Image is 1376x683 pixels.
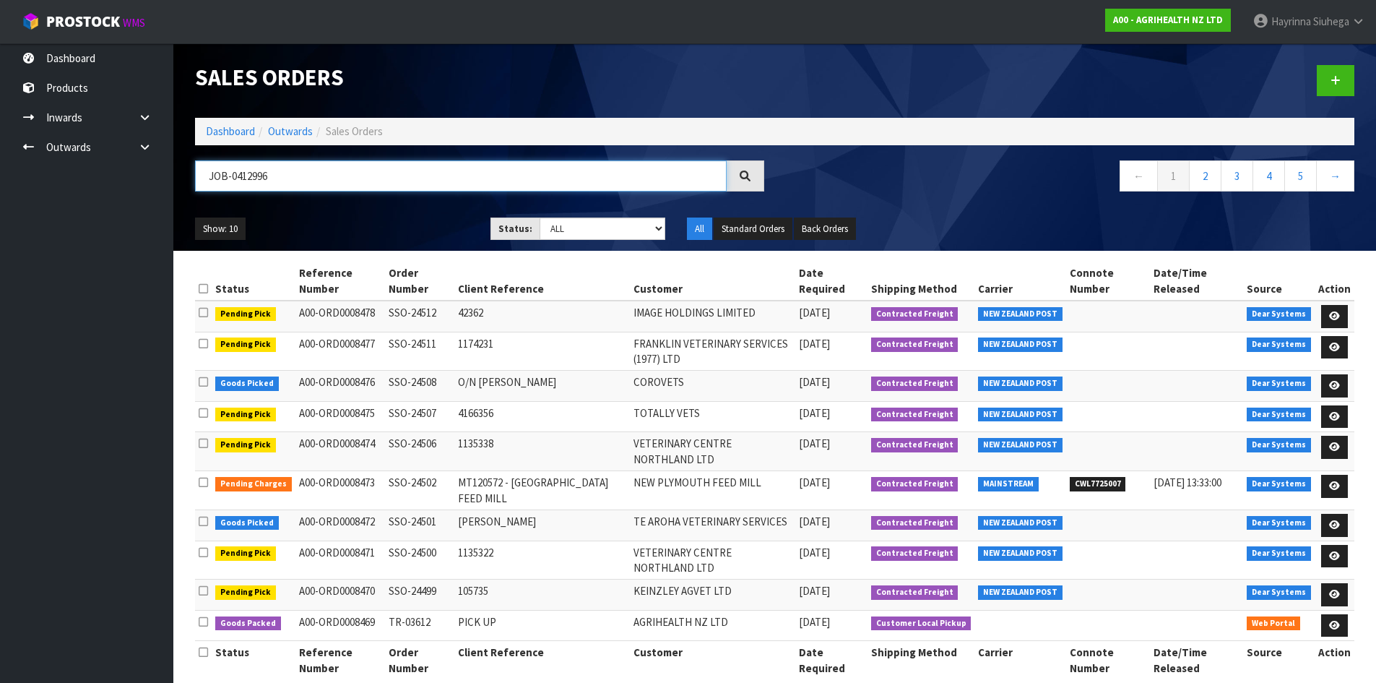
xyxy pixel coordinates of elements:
[215,477,292,491] span: Pending Charges
[1105,9,1231,32] a: A00 - AGRIHEALTH NZ LTD
[215,617,281,631] span: Goods Packed
[385,610,454,641] td: TR-03612
[978,438,1063,452] span: NEW ZEALAND POST
[978,546,1063,561] span: NEW ZEALAND POST
[215,546,276,561] span: Pending Pick
[630,262,795,301] th: Customer
[123,16,145,30] small: WMS
[974,641,1066,679] th: Carrier
[454,301,631,332] td: 42362
[799,406,830,420] span: [DATE]
[630,401,795,432] td: TOTALLY VETS
[385,371,454,402] td: SSO-24508
[1157,160,1190,192] a: 1
[1243,262,1315,301] th: Source
[795,262,867,301] th: Date Required
[215,408,276,422] span: Pending Pick
[630,580,795,611] td: KEINZLEY AGVET LTD
[295,610,386,641] td: A00-ORD0008469
[978,477,1039,491] span: MAINSTREAM
[871,377,959,391] span: Contracted Freight
[630,641,795,679] th: Customer
[212,262,295,301] th: Status
[1271,14,1311,28] span: Hayrinna
[46,12,120,31] span: ProStock
[630,541,795,580] td: VETERINARY CENTRE NORTHLAND LTD
[385,641,454,679] th: Order Number
[871,617,972,631] span: Customer Local Pickup
[1252,160,1285,192] a: 4
[978,377,1063,391] span: NEW ZEALAND POST
[1113,14,1223,26] strong: A00 - AGRIHEALTH NZ LTD
[1247,377,1311,391] span: Dear Systems
[295,580,386,611] td: A00-ORD0008470
[385,432,454,471] td: SSO-24506
[978,408,1063,422] span: NEW ZEALAND POST
[385,471,454,510] td: SSO-24502
[195,218,246,241] button: Show: 10
[799,584,830,598] span: [DATE]
[1150,641,1244,679] th: Date/Time Released
[799,515,830,528] span: [DATE]
[295,371,386,402] td: A00-ORD0008476
[295,301,386,332] td: A00-ORD0008478
[454,401,631,432] td: 4166356
[1247,617,1300,631] span: Web Portal
[295,471,386,510] td: A00-ORD0008473
[974,262,1066,301] th: Carrier
[799,615,830,629] span: [DATE]
[867,641,975,679] th: Shipping Method
[22,12,40,30] img: cube-alt.png
[799,306,830,319] span: [DATE]
[295,262,386,301] th: Reference Number
[630,610,795,641] td: AGRIHEALTH NZ LTD
[1066,262,1150,301] th: Connote Number
[1284,160,1317,192] a: 5
[978,585,1063,600] span: NEW ZEALAND POST
[385,301,454,332] td: SSO-24512
[1247,408,1311,422] span: Dear Systems
[794,218,856,241] button: Back Orders
[978,338,1063,352] span: NEW ZEALAND POST
[1315,641,1354,679] th: Action
[1316,160,1354,192] a: →
[871,438,959,452] span: Contracted Freight
[630,301,795,332] td: IMAGE HOLDINGS LIMITED
[867,262,975,301] th: Shipping Method
[799,337,830,351] span: [DATE]
[454,262,631,301] th: Client Reference
[871,408,959,422] span: Contracted Freight
[687,218,712,241] button: All
[1247,516,1311,530] span: Dear Systems
[498,223,532,235] strong: Status:
[268,124,313,138] a: Outwards
[215,516,279,530] span: Goods Picked
[871,516,959,530] span: Contracted Freight
[1247,438,1311,452] span: Dear Systems
[630,471,795,510] td: NEW PLYMOUTH FEED MILL
[1315,262,1354,301] th: Action
[871,546,959,561] span: Contracted Freight
[1066,641,1150,679] th: Connote Number
[195,160,727,192] input: Search sales orders
[1189,160,1221,192] a: 2
[454,641,631,679] th: Client Reference
[454,471,631,510] td: MT120572 - [GEOGRAPHIC_DATA] FEED MILL
[799,476,830,489] span: [DATE]
[786,160,1355,196] nav: Page navigation
[215,585,276,600] span: Pending Pick
[385,262,454,301] th: Order Number
[385,401,454,432] td: SSO-24507
[454,610,631,641] td: PICK UP
[630,432,795,471] td: VETERINARY CENTRE NORTHLAND LTD
[454,510,631,541] td: [PERSON_NAME]
[454,432,631,471] td: 1135338
[385,541,454,580] td: SSO-24500
[215,307,276,322] span: Pending Pick
[1120,160,1158,192] a: ←
[1247,585,1311,600] span: Dear Systems
[799,375,830,389] span: [DATE]
[195,65,764,90] h1: Sales Orders
[1150,262,1244,301] th: Date/Time Released
[1313,14,1349,28] span: Siuhega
